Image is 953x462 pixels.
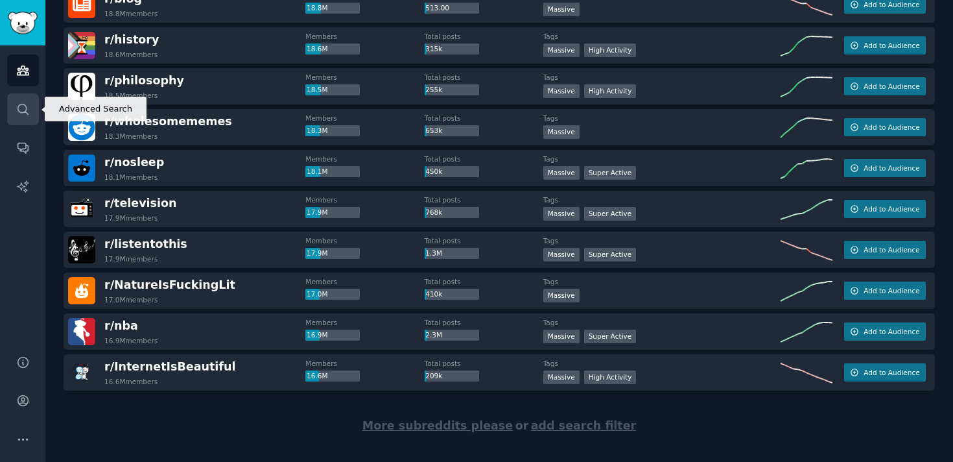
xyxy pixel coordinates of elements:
[104,278,235,291] span: r/ NatureIsFuckingLit
[543,73,781,82] dt: Tags
[584,371,637,384] div: High Activity
[543,114,781,123] dt: Tags
[104,74,184,87] span: r/ philosophy
[425,289,479,300] div: 410k
[844,159,926,177] button: Add to Audience
[305,277,424,286] dt: Members
[305,3,360,14] div: 18.8M
[543,84,580,98] div: Massive
[425,371,479,382] div: 209k
[104,132,158,141] div: 18.3M members
[425,248,479,260] div: 1.3M
[844,241,926,259] button: Add to Audience
[305,125,360,137] div: 18.3M
[305,359,424,368] dt: Members
[104,336,158,345] div: 16.9M members
[8,12,38,34] img: GummySearch logo
[543,248,580,261] div: Massive
[305,166,360,178] div: 18.1M
[844,36,926,55] button: Add to Audience
[864,245,919,254] span: Add to Audience
[543,359,781,368] dt: Tags
[844,200,926,218] button: Add to Audience
[305,32,424,41] dt: Members
[584,43,637,57] div: High Activity
[104,33,159,46] span: r/ history
[305,114,424,123] dt: Members
[584,207,637,221] div: Super Active
[68,195,95,223] img: television
[362,419,513,432] span: More subreddits please
[844,363,926,382] button: Add to Audience
[104,173,158,182] div: 18.1M members
[543,32,781,41] dt: Tags
[425,277,543,286] dt: Total posts
[305,371,360,382] div: 16.6M
[844,118,926,136] button: Add to Audience
[305,43,360,55] div: 18.6M
[104,295,158,304] div: 17.0M members
[68,318,95,345] img: nba
[104,197,176,210] span: r/ television
[305,236,424,245] dt: Members
[104,319,138,332] span: r/ nba
[104,115,232,128] span: r/ wholesomememes
[425,114,543,123] dt: Total posts
[864,368,919,377] span: Add to Audience
[425,73,543,82] dt: Total posts
[305,248,360,260] div: 17.9M
[425,125,479,137] div: 653k
[543,195,781,204] dt: Tags
[584,166,637,180] div: Super Active
[425,32,543,41] dt: Total posts
[68,32,95,59] img: history
[543,154,781,164] dt: Tags
[531,419,636,432] span: add search filter
[844,77,926,95] button: Add to Audience
[543,125,580,139] div: Massive
[425,166,479,178] div: 450k
[305,84,360,96] div: 18.5M
[305,195,424,204] dt: Members
[68,236,95,263] img: listentothis
[305,289,360,300] div: 17.0M
[425,3,479,14] div: 513.00
[425,84,479,96] div: 255k
[305,73,424,82] dt: Members
[864,327,919,336] span: Add to Audience
[104,237,187,250] span: r/ listentothis
[425,318,543,327] dt: Total posts
[104,377,158,386] div: 16.6M members
[864,41,919,50] span: Add to Audience
[425,207,479,219] div: 768k
[104,213,158,223] div: 17.9M members
[68,359,95,386] img: InternetIsBeautiful
[543,236,781,245] dt: Tags
[104,254,158,263] div: 17.9M members
[584,248,637,261] div: Super Active
[425,359,543,368] dt: Total posts
[864,204,919,213] span: Add to Audience
[543,166,580,180] div: Massive
[864,164,919,173] span: Add to Audience
[425,236,543,245] dt: Total posts
[584,330,637,343] div: Super Active
[543,43,580,57] div: Massive
[104,50,158,59] div: 18.6M members
[425,195,543,204] dt: Total posts
[305,207,360,219] div: 17.9M
[425,330,479,341] div: 2.3M
[543,330,580,343] div: Massive
[864,82,919,91] span: Add to Audience
[844,282,926,300] button: Add to Audience
[305,318,424,327] dt: Members
[864,286,919,295] span: Add to Audience
[68,277,95,304] img: NatureIsFuckingLit
[543,3,580,16] div: Massive
[543,289,580,302] div: Massive
[68,73,95,100] img: philosophy
[543,277,781,286] dt: Tags
[543,371,580,384] div: Massive
[515,419,529,432] span: or
[425,43,479,55] div: 315k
